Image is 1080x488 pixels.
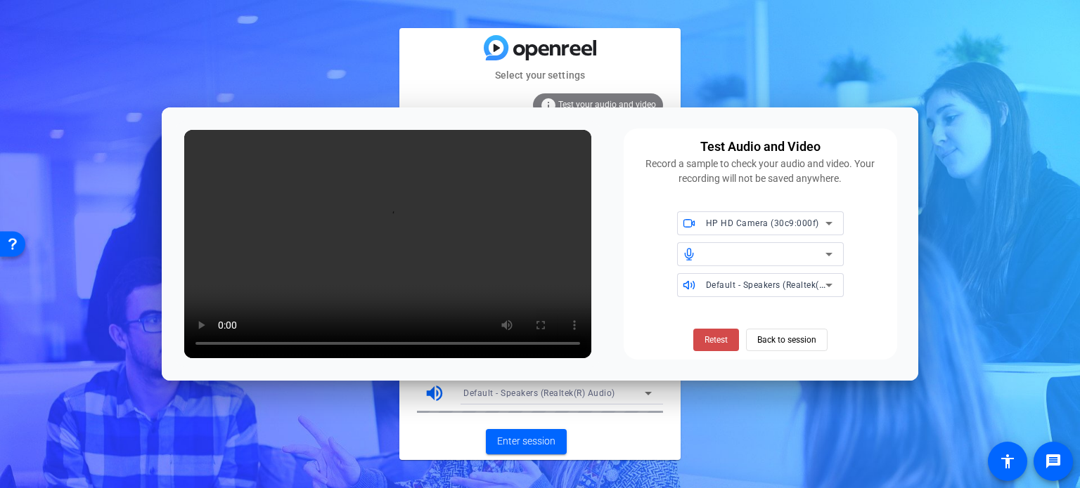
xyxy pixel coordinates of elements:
span: Default - Speakers (Realtek(R) Audio) [463,388,615,398]
mat-icon: accessibility [999,453,1016,470]
span: Test your audio and video [558,100,656,110]
button: Retest [693,329,739,351]
img: blue-gradient.svg [484,35,596,60]
div: Record a sample to check your audio and video. Your recording will not be saved anywhere. [632,157,888,186]
button: Back to session [746,329,828,351]
span: Enter session [497,434,555,449]
span: Back to session [757,327,816,353]
mat-icon: message [1045,453,1062,470]
span: Default - Speakers (Realtek(R) Audio) [706,279,858,290]
div: Test Audio and Video [700,137,821,157]
mat-icon: info [540,97,557,114]
mat-icon: volume_up [424,383,445,404]
span: Retest [705,334,728,346]
span: HP HD Camera (30c9:000f) [706,218,819,228]
mat-card-subtitle: Select your settings [399,67,681,83]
